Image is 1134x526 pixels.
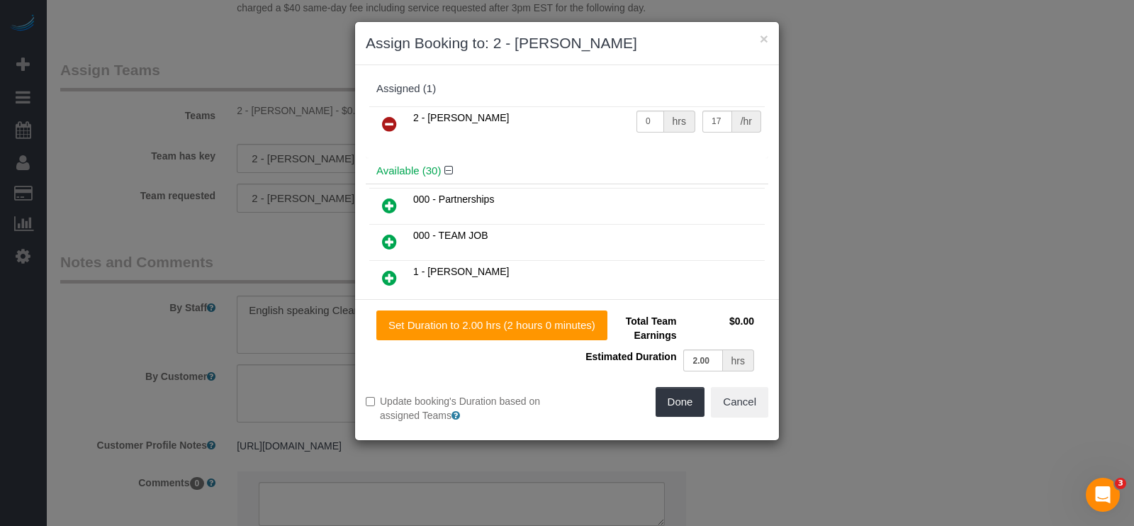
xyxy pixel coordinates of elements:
[376,165,758,177] h4: Available (30)
[1086,478,1120,512] iframe: Intercom live chat
[413,230,488,241] span: 000 - TEAM JOB
[413,266,509,277] span: 1 - [PERSON_NAME]
[366,394,556,423] label: Update booking's Duration based on assigned Teams
[585,351,676,362] span: Estimated Duration
[413,194,494,205] span: 000 - Partnerships
[376,310,607,340] button: Set Duration to 2.00 hrs (2 hours 0 minutes)
[656,387,705,417] button: Done
[723,349,754,371] div: hrs
[366,33,768,54] h3: Assign Booking to: 2 - [PERSON_NAME]
[680,310,758,346] td: $0.00
[732,111,761,133] div: /hr
[711,387,768,417] button: Cancel
[760,31,768,46] button: ×
[1115,478,1126,489] span: 3
[578,310,680,346] td: Total Team Earnings
[366,397,375,406] input: Update booking's Duration based on assigned Teams
[376,83,758,95] div: Assigned (1)
[664,111,695,133] div: hrs
[413,112,509,123] span: 2 - [PERSON_NAME]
